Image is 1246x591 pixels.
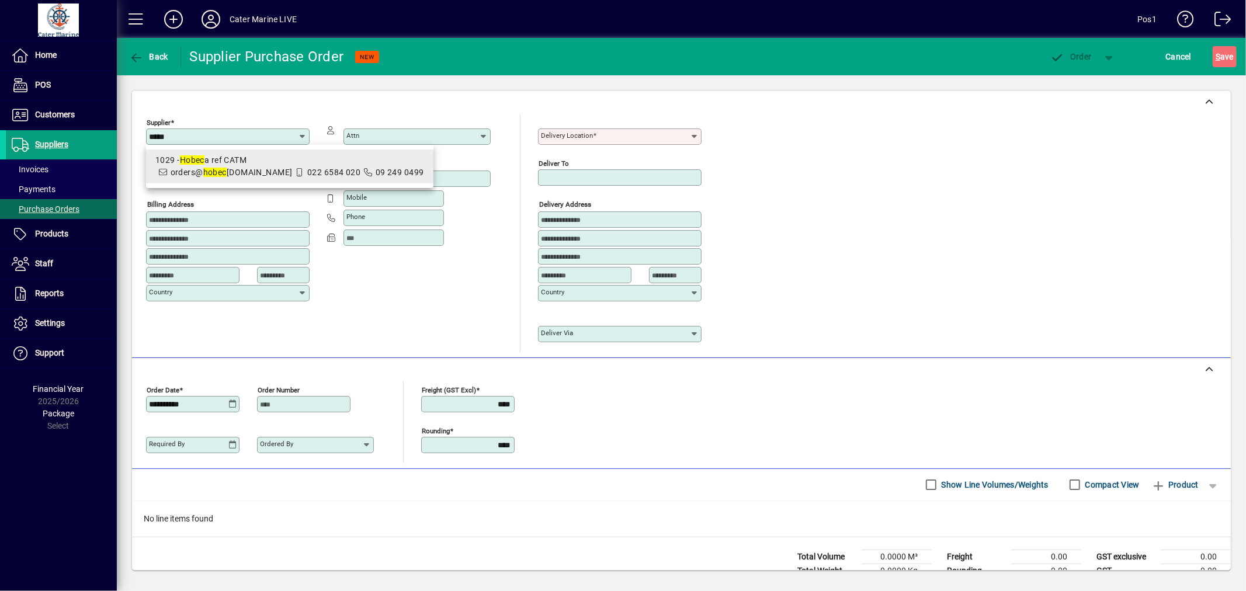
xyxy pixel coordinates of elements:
[541,288,564,296] mat-label: Country
[35,288,64,298] span: Reports
[939,479,1049,491] label: Show Line Volumes/Weights
[1216,47,1234,66] span: ave
[862,550,932,564] td: 0.0000 M³
[346,131,359,140] mat-label: Attn
[258,385,300,394] mat-label: Order number
[539,159,569,168] mat-label: Deliver To
[1050,52,1092,61] span: Order
[12,165,48,174] span: Invoices
[35,318,65,328] span: Settings
[6,41,117,70] a: Home
[35,50,57,60] span: Home
[1044,46,1098,67] button: Order
[117,46,181,67] app-page-header-button: Back
[6,179,117,199] a: Payments
[1091,550,1161,564] td: GST exclusive
[941,550,1011,564] td: Freight
[422,426,450,434] mat-label: Rounding
[6,199,117,219] a: Purchase Orders
[203,168,227,177] em: hobec
[376,168,424,177] span: 09 249 0499
[1168,2,1194,40] a: Knowledge Base
[6,309,117,338] a: Settings
[132,501,1231,537] div: No line items found
[862,564,932,578] td: 0.0000 Kg
[35,229,68,238] span: Products
[35,259,53,268] span: Staff
[422,385,476,394] mat-label: Freight (GST excl)
[12,185,55,194] span: Payments
[1166,47,1192,66] span: Cancel
[1163,46,1195,67] button: Cancel
[360,53,374,61] span: NEW
[6,220,117,249] a: Products
[171,168,293,177] span: orders@ [DOMAIN_NAME]
[1011,564,1081,578] td: 0.00
[1161,564,1231,578] td: 0.00
[1011,550,1081,564] td: 0.00
[230,10,297,29] div: Cater Marine LIVE
[1137,10,1157,29] div: Pos1
[129,52,168,61] span: Back
[6,279,117,308] a: Reports
[1216,52,1220,61] span: S
[1161,550,1231,564] td: 0.00
[35,110,75,119] span: Customers
[180,155,204,165] em: Hobec
[35,140,68,149] span: Suppliers
[35,348,64,357] span: Support
[155,9,192,30] button: Add
[146,150,433,183] mat-option: 1029 - Hobeca ref CATM
[192,9,230,30] button: Profile
[6,249,117,279] a: Staff
[149,440,185,448] mat-label: Required by
[1083,479,1140,491] label: Compact View
[792,564,862,578] td: Total Weight
[541,131,593,140] mat-label: Delivery Location
[33,384,84,394] span: Financial Year
[6,71,117,100] a: POS
[1213,46,1237,67] button: Save
[941,564,1011,578] td: Rounding
[6,100,117,130] a: Customers
[147,385,179,394] mat-label: Order date
[12,204,79,214] span: Purchase Orders
[260,440,293,448] mat-label: Ordered by
[43,409,74,418] span: Package
[35,80,51,89] span: POS
[6,159,117,179] a: Invoices
[1091,564,1161,578] td: GST
[792,550,862,564] td: Total Volume
[6,339,117,368] a: Support
[346,193,367,201] mat-label: Mobile
[155,154,424,166] div: 1029 - a ref CATM
[1206,2,1231,40] a: Logout
[126,46,171,67] button: Back
[190,47,344,66] div: Supplier Purchase Order
[307,168,360,177] span: 022 6584 020
[147,119,171,127] mat-label: Supplier
[346,213,365,221] mat-label: Phone
[541,329,573,337] mat-label: Deliver via
[149,288,172,296] mat-label: Country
